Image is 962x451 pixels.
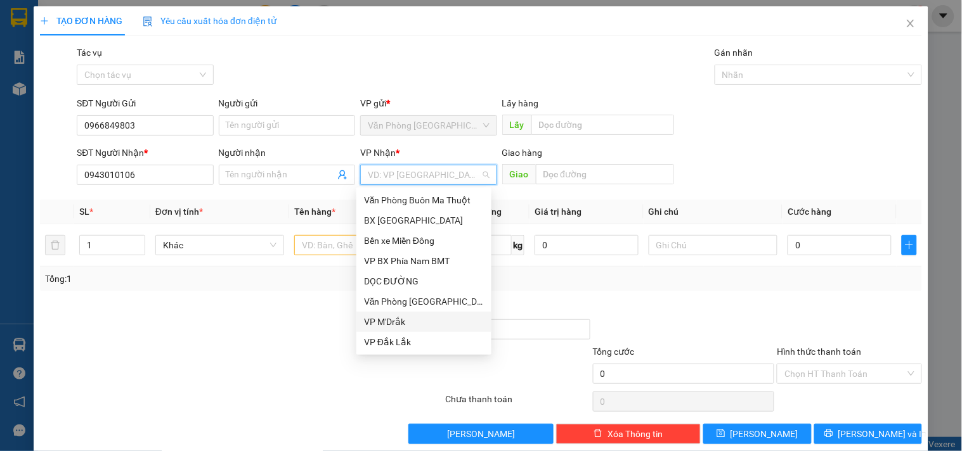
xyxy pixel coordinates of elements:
span: SL [79,206,89,217]
span: Lấy hàng [502,98,539,108]
div: VP M'Drắk [364,315,484,329]
span: CR : [10,90,29,103]
div: DỌC ĐƯỜNG [364,274,484,288]
div: SĐT Người Nhận [77,146,213,160]
div: Người gửi [219,96,355,110]
div: DỌC ĐƯỜNG [148,11,237,41]
span: Đơn vị tính [155,206,203,217]
span: close [906,18,916,29]
div: Tổng: 1 [45,272,372,286]
span: Tên hàng [294,206,335,217]
span: Gửi: [11,12,30,25]
div: 0352806164 [148,41,237,59]
button: Close [893,6,928,42]
input: 0 [535,235,639,255]
div: 0989705652 [11,41,140,59]
button: deleteXóa Thông tin [556,424,701,444]
span: Giao [502,164,536,184]
div: BX Tây Ninh [356,210,491,231]
div: VP BX Phía Nam BMT [356,251,491,271]
span: DĐ: [148,66,167,79]
span: plus [902,240,916,250]
span: Giao hàng [502,148,543,158]
div: Bến xe Miền Đông [356,231,491,251]
div: Chưa thanh toán [444,392,591,414]
span: printer [824,429,833,439]
span: kg [512,235,524,255]
span: TẠO ĐƠN HÀNG [40,16,122,26]
div: Văn Phòng [GEOGRAPHIC_DATA] [11,11,140,41]
div: 50.000 [10,89,141,104]
div: VP Đắk Lắk [356,332,491,352]
input: Dọc đường [531,115,674,135]
div: DỌC ĐƯỜNG [356,271,491,291]
span: user-add [337,170,348,180]
span: delete [594,429,602,439]
span: [PERSON_NAME] và In [838,427,927,441]
div: Văn Phòng Tân Phú [356,291,491,312]
span: Tổng cước [593,346,635,357]
div: BX [GEOGRAPHIC_DATA] [364,213,484,227]
div: VP Đắk Lắk [364,335,484,349]
div: Bến xe Miền Đông [364,234,484,248]
span: Xóa Thông tin [608,427,663,441]
div: Văn Phòng Buôn Ma Thuột [356,190,491,210]
span: Cước hàng [788,206,831,217]
div: SĐT Người Gửi [77,96,213,110]
label: Tác vụ [77,48,102,58]
img: icon [143,16,153,27]
div: VP gửi [360,96,497,110]
div: Văn Phòng [GEOGRAPHIC_DATA] [364,295,484,308]
span: save [717,429,725,439]
span: Yêu cầu xuất hóa đơn điện tử [143,16,276,26]
label: Gán nhãn [715,48,753,58]
div: VP M'Drắk [356,312,491,332]
span: [PERSON_NAME] [731,427,798,441]
div: Người nhận [219,146,355,160]
label: Hình thức thanh toán [777,346,861,357]
input: Ghi Chú [649,235,777,255]
span: plus [40,16,49,25]
div: VP BX Phía Nam BMT [364,254,484,268]
span: Lấy [502,115,531,135]
button: printer[PERSON_NAME] và In [814,424,922,444]
span: Nhận: [148,12,179,25]
input: Dọc đường [536,164,674,184]
input: VD: Bàn, Ghế [294,235,423,255]
button: save[PERSON_NAME] [703,424,811,444]
button: [PERSON_NAME] [408,424,553,444]
span: Giá trị hàng [535,206,582,217]
span: Khác [163,236,276,255]
span: VP Nhận [360,148,396,158]
span: [PERSON_NAME] [447,427,515,441]
button: delete [45,235,65,255]
th: Ghi chú [644,200,783,224]
div: Văn Phòng Buôn Ma Thuột [364,193,484,207]
span: Văn Phòng Tân Phú [368,116,489,135]
span: KM17 [167,59,217,81]
button: plus [902,235,917,255]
